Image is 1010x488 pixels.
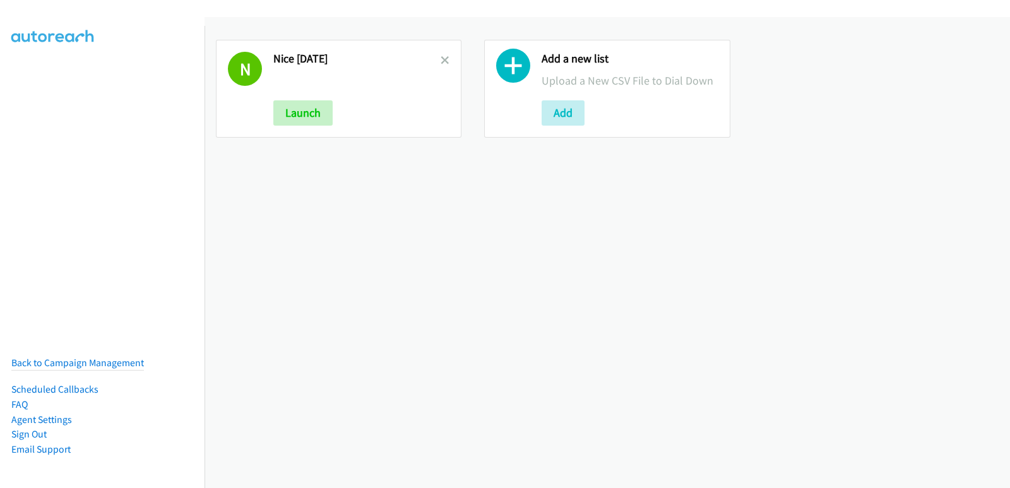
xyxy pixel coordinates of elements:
a: Sign Out [11,428,47,440]
button: Add [542,100,585,126]
a: Scheduled Callbacks [11,383,98,395]
h2: Nice [DATE] [273,52,441,66]
a: Agent Settings [11,414,72,426]
a: Email Support [11,443,71,455]
h1: N [228,52,262,86]
h2: Add a new list [542,52,718,66]
a: FAQ [11,398,28,410]
p: Upload a New CSV File to Dial Down [542,72,718,89]
button: Launch [273,100,333,126]
a: Back to Campaign Management [11,357,144,369]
